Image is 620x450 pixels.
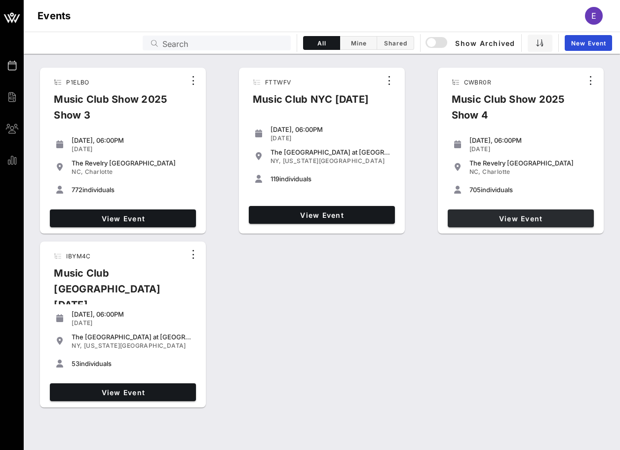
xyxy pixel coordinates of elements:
span: NY, [72,342,82,349]
span: Show Archived [427,37,515,49]
span: All [310,40,334,47]
div: Music Club Show 2025 Show 4 [444,91,583,131]
div: Music Club [GEOGRAPHIC_DATA] [DATE] [46,265,185,321]
span: Charlotte [85,168,113,175]
span: FTTWFV [265,79,291,86]
div: individuals [72,360,192,368]
span: Mine [346,40,371,47]
button: Show Archived [426,34,515,52]
span: IBYM4C [66,252,90,260]
div: [DATE], 06:00PM [271,125,391,133]
a: View Event [50,383,196,401]
span: Shared [383,40,408,47]
a: New Event [565,35,612,51]
div: [DATE] [72,319,192,327]
div: The Revelry [GEOGRAPHIC_DATA] [72,159,192,167]
h1: Events [38,8,71,24]
div: Music Club NYC [DATE] [245,91,377,115]
span: [US_STATE][GEOGRAPHIC_DATA] [84,342,186,349]
span: NC, [469,168,481,175]
div: individuals [72,186,192,194]
button: Shared [377,36,414,50]
span: [US_STATE][GEOGRAPHIC_DATA] [283,157,385,164]
div: [DATE] [72,145,192,153]
span: NY, [271,157,281,164]
div: The [GEOGRAPHIC_DATA] at [GEOGRAPHIC_DATA] [271,148,391,156]
span: NC, [72,168,83,175]
span: View Event [452,214,590,223]
button: All [303,36,340,50]
span: 705 [469,186,481,194]
button: Mine [340,36,377,50]
div: [DATE], 06:00PM [72,310,192,318]
a: View Event [448,209,594,227]
span: E [591,11,596,21]
span: View Event [54,214,192,223]
div: Music Club Show 2025 Show 3 [46,91,185,131]
span: 53 [72,360,79,368]
a: View Event [50,209,196,227]
div: [DATE] [271,134,391,142]
div: [DATE], 06:00PM [469,136,590,144]
div: [DATE] [469,145,590,153]
span: Charlotte [482,168,510,175]
a: View Event [249,206,395,224]
div: The Revelry [GEOGRAPHIC_DATA] [469,159,590,167]
div: individuals [271,175,391,183]
span: View Event [54,388,192,397]
span: 119 [271,175,279,183]
div: [DATE], 06:00PM [72,136,192,144]
div: The [GEOGRAPHIC_DATA] at [GEOGRAPHIC_DATA] [72,333,192,341]
div: individuals [469,186,590,194]
span: P1ELBO [66,79,89,86]
span: New Event [571,40,606,47]
div: E [585,7,603,25]
span: CWBR0R [464,79,491,86]
span: View Event [253,211,391,219]
span: 772 [72,186,82,194]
